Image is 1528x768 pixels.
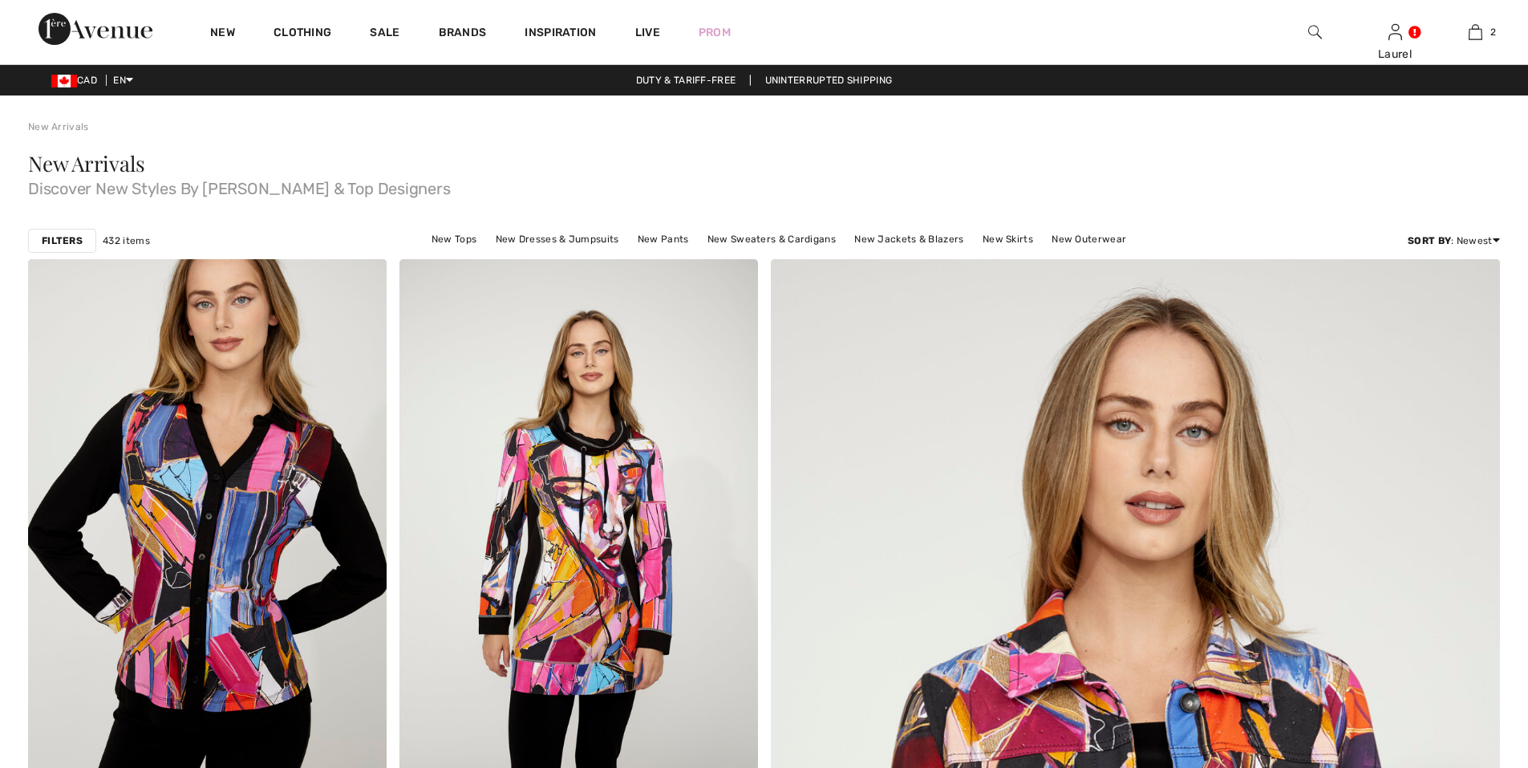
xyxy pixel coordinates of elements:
span: New Arrivals [28,149,144,177]
img: My Bag [1469,22,1482,42]
img: search the website [1308,22,1322,42]
img: 1ère Avenue [39,13,152,45]
a: 2 [1436,22,1514,42]
div: : Newest [1408,234,1500,248]
iframe: Opens a widget where you can chat to one of our agents [1426,648,1512,688]
span: EN [113,75,133,86]
a: New Pants [630,229,697,250]
a: New Outerwear [1044,229,1134,250]
img: Canadian Dollar [51,75,77,87]
a: New Jackets & Blazers [846,229,971,250]
img: My Info [1388,22,1402,42]
strong: Filters [42,234,83,248]
a: Sale [370,26,399,43]
a: New [210,26,235,43]
a: New Skirts [975,229,1041,250]
a: Sign In [1388,24,1402,39]
span: Inspiration [525,26,596,43]
div: Laurel [1356,46,1434,63]
a: Prom [699,24,731,41]
span: 2 [1490,25,1496,39]
span: Discover New Styles By [PERSON_NAME] & Top Designers [28,174,1500,197]
a: New Dresses & Jumpsuits [488,229,627,250]
a: New Tops [424,229,484,250]
a: New Arrivals [28,121,89,132]
span: 432 items [103,234,150,248]
span: CAD [51,75,103,86]
a: Clothing [274,26,331,43]
a: Brands [439,26,487,43]
strong: Sort By [1408,235,1451,246]
a: New Sweaters & Cardigans [699,229,844,250]
a: Live [635,24,660,41]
